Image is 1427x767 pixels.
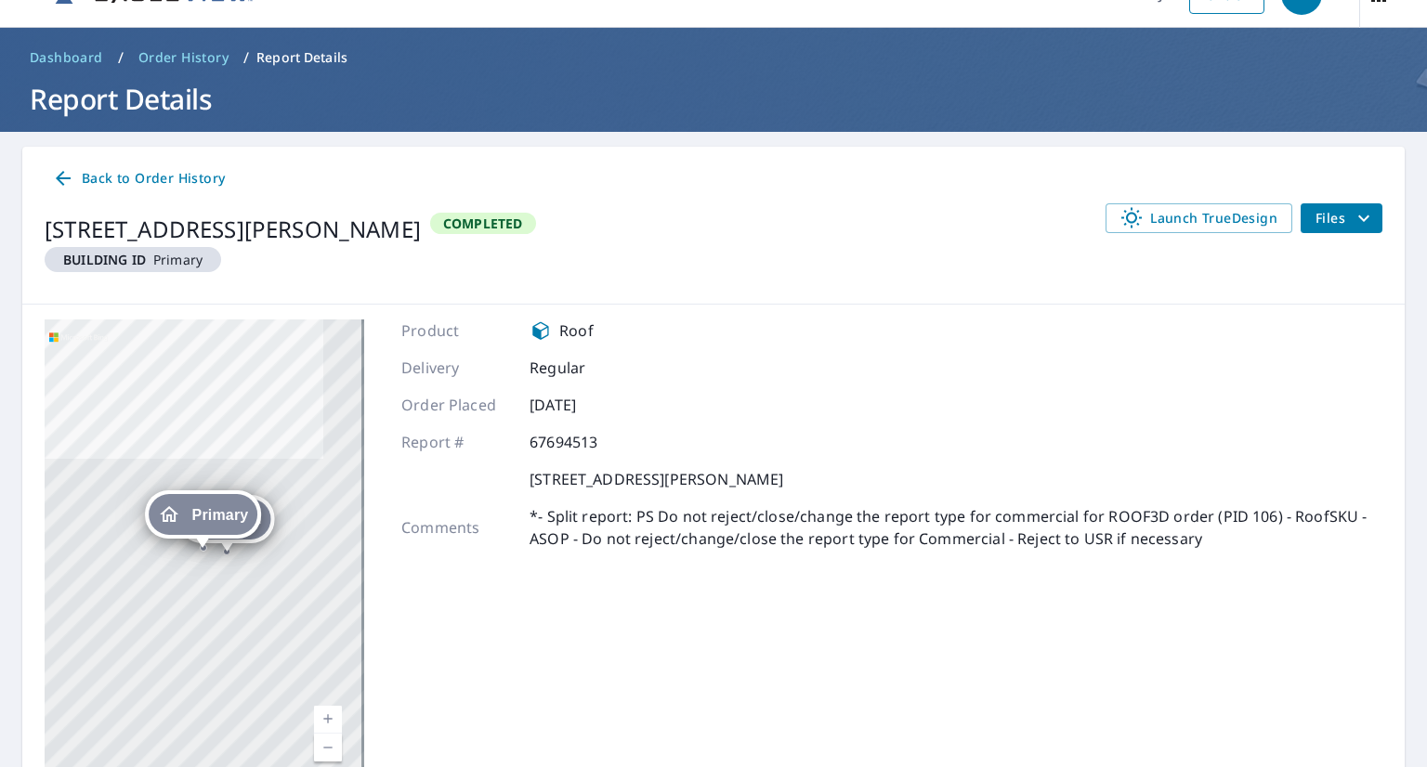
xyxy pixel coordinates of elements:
span: Order History [138,48,229,67]
a: Dashboard [22,43,111,72]
span: Launch TrueDesign [1120,207,1277,229]
span: Primary [192,508,249,522]
a: Current Level 17, Zoom Out [314,734,342,761]
p: [STREET_ADDRESS][PERSON_NAME] [530,468,783,490]
nav: breadcrumb [22,43,1405,72]
h1: Report Details [22,80,1405,118]
span: Dashboard [30,48,103,67]
p: Order Placed [401,394,513,416]
a: Back to Order History [45,162,232,196]
a: Order History [131,43,236,72]
div: [STREET_ADDRESS][PERSON_NAME] [45,213,421,246]
li: / [243,46,249,69]
p: [DATE] [530,394,641,416]
p: Regular [530,357,641,379]
div: Roof [530,319,641,342]
p: Report # [401,431,513,453]
span: Completed [432,214,534,232]
p: Product [401,319,513,342]
span: Primary [52,251,214,268]
p: Report Details [256,48,347,67]
a: Current Level 17, Zoom In [314,706,342,734]
p: Delivery [401,357,513,379]
p: *- Split report: PS Do not reject/close/change the report type for commercial for ROOF3D order (P... [530,505,1382,550]
span: Files [1316,207,1375,229]
span: Back to Order History [52,167,225,190]
li: / [118,46,124,69]
p: Comments [401,516,513,539]
div: Dropped pin, building Primary, Residential property, 209 Hardwick St Belvidere, NJ 07823 [145,490,262,548]
p: 67694513 [530,431,641,453]
em: Building ID [63,251,146,268]
button: filesDropdownBtn-67694513 [1300,203,1382,233]
a: Launch TrueDesign [1106,203,1292,233]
